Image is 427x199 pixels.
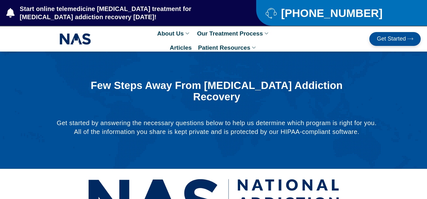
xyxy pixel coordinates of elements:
[369,32,421,46] a: Get Started
[280,9,383,17] span: [PHONE_NUMBER]
[60,32,91,46] img: NAS_email_signature-removebg-preview.png
[167,41,195,55] a: Articles
[53,119,381,136] p: Get started by answering the necessary questions below to help us determine which program is righ...
[18,5,231,21] span: Start online telemedicine [MEDICAL_DATA] treatment for [MEDICAL_DATA] addiction recovery [DATE]!
[377,36,406,42] span: Get Started
[194,26,273,41] a: Our Treatment Process
[68,80,365,103] h1: Few Steps Away From [MEDICAL_DATA] Addiction Recovery
[6,5,231,21] a: Start online telemedicine [MEDICAL_DATA] treatment for [MEDICAL_DATA] addiction recovery [DATE]!
[154,26,194,41] a: About Us
[266,8,411,19] a: [PHONE_NUMBER]
[195,41,260,55] a: Patient Resources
